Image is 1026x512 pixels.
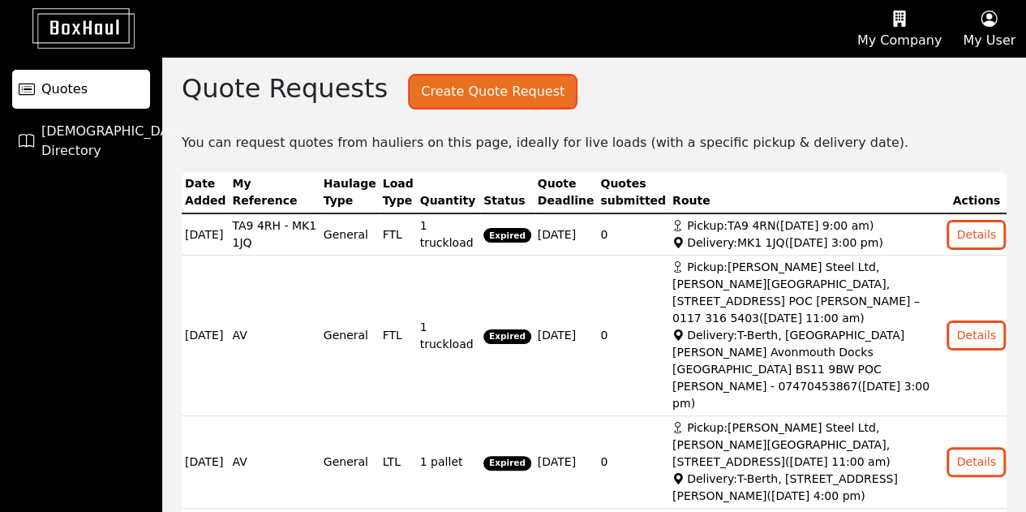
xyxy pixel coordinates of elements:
button: Details [949,450,1003,475]
th: Date Added [182,172,229,213]
td: AV [229,256,320,416]
a: Details [949,329,1003,342]
a: Details [949,455,1003,468]
button: Create Quote Request [410,76,575,107]
td: FTL [380,256,417,416]
button: My User [952,1,1026,56]
th: Quantity [417,172,481,213]
td: 1 truckload [417,213,481,256]
td: [DATE] [182,213,229,256]
td: 0 [597,256,669,416]
span: Expired [483,456,531,471]
button: Details [949,323,1003,348]
span: [DEMOGRAPHIC_DATA] Directory [41,122,189,161]
span: Quotes [41,80,88,99]
th: My Reference [229,172,320,213]
td: AV [229,416,320,509]
th: Load Type [380,172,417,213]
th: Status [480,172,534,213]
td: 1 pallet [417,416,481,509]
th: Quotes submitted [597,172,669,213]
th: Quote Deadline [534,172,598,213]
div: Pickup: [PERSON_NAME] Steel Ltd, [PERSON_NAME][GEOGRAPHIC_DATA], [STREET_ADDRESS] POC [PERSON_NAM... [672,259,943,327]
td: General [320,416,380,509]
th: Haulage Type [320,172,380,213]
td: TA9 4RH - MK1 1JQ [229,213,320,256]
h2: Quote Requests [182,73,388,104]
div: Delivery: T-Berth, [STREET_ADDRESS][PERSON_NAME] ( [DATE] 4:00 pm ) [672,471,943,505]
div: Pickup: [PERSON_NAME] Steel Ltd, [PERSON_NAME][GEOGRAPHIC_DATA], [STREET_ADDRESS] ( [DATE] 11:00 ... [672,419,943,471]
td: [DATE] [534,213,598,256]
span: Expired [483,228,531,243]
a: [DEMOGRAPHIC_DATA] Directory [12,122,150,161]
th: Route [669,172,947,213]
div: Pickup: TA9 4RN ( [DATE] 9:00 am ) [672,217,943,234]
a: Details [949,227,1003,240]
button: My Company [847,1,952,56]
div: Delivery: MK1 1JQ ( [DATE] 3:00 pm ) [672,234,943,252]
td: LTL [380,416,417,509]
td: General [320,213,380,256]
td: [DATE] [182,256,229,416]
td: 0 [597,416,669,509]
a: Quotes [12,70,150,109]
div: You can request quotes from hauliers on this page, ideally for live loads (with a specific pickup... [162,130,1026,153]
span: Expired [483,329,531,344]
img: BoxHaul [8,8,135,49]
td: [DATE] [182,416,229,509]
th: Actions [946,172,1007,213]
div: Delivery: T-Berth, [GEOGRAPHIC_DATA][PERSON_NAME] Avonmouth Docks [GEOGRAPHIC_DATA] BS11 9BW POC ... [672,327,943,412]
button: Details [949,222,1003,247]
td: [DATE] [534,416,598,509]
td: General [320,256,380,416]
td: 1 truckload [417,256,481,416]
td: FTL [380,213,417,256]
td: [DATE] [534,256,598,416]
td: 0 [597,213,669,256]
